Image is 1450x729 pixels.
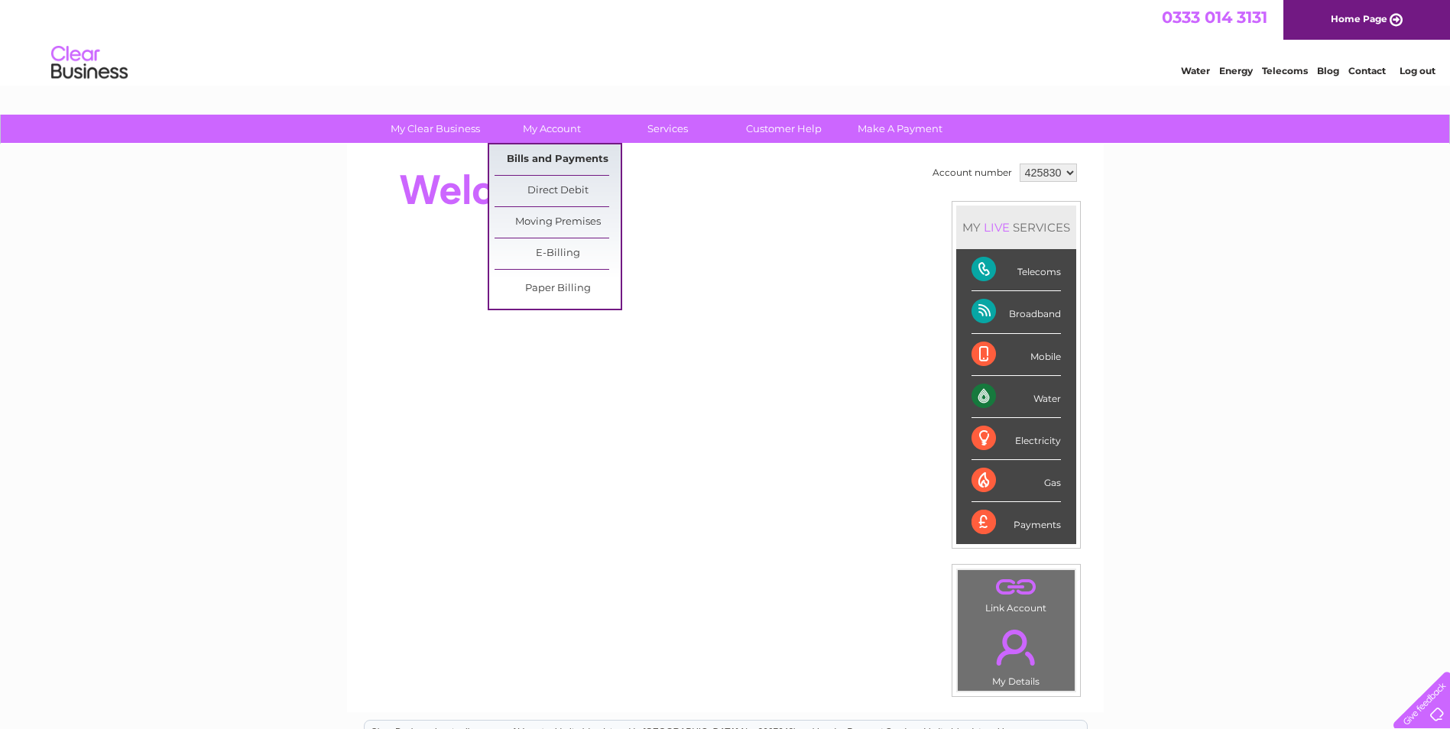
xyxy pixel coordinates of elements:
[495,207,621,238] a: Moving Premises
[972,291,1061,333] div: Broadband
[605,115,731,143] a: Services
[1162,8,1267,27] a: 0333 014 3131
[1219,65,1253,76] a: Energy
[721,115,847,143] a: Customer Help
[488,115,615,143] a: My Account
[972,376,1061,418] div: Water
[957,569,1075,617] td: Link Account
[365,8,1087,74] div: Clear Business is a trading name of Verastar Limited (registered in [GEOGRAPHIC_DATA] No. 3667643...
[495,238,621,269] a: E-Billing
[972,418,1061,460] div: Electricity
[962,574,1071,601] a: .
[495,274,621,304] a: Paper Billing
[495,176,621,206] a: Direct Debit
[1348,65,1386,76] a: Contact
[1181,65,1210,76] a: Water
[956,206,1076,249] div: MY SERVICES
[1317,65,1339,76] a: Blog
[957,617,1075,692] td: My Details
[50,40,128,86] img: logo.png
[372,115,498,143] a: My Clear Business
[972,249,1061,291] div: Telecoms
[495,144,621,175] a: Bills and Payments
[929,160,1016,186] td: Account number
[962,620,1071,674] a: .
[972,460,1061,502] div: Gas
[981,220,1013,235] div: LIVE
[972,502,1061,543] div: Payments
[1262,65,1308,76] a: Telecoms
[1400,65,1435,76] a: Log out
[837,115,963,143] a: Make A Payment
[972,334,1061,376] div: Mobile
